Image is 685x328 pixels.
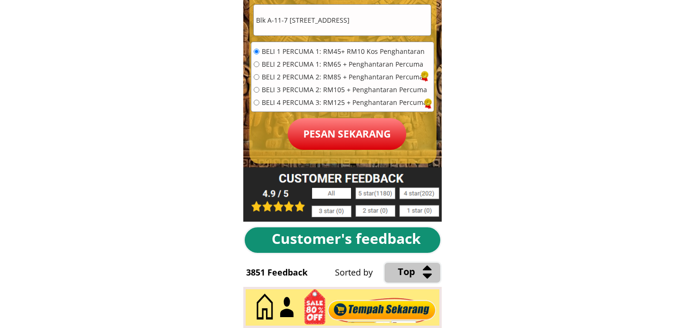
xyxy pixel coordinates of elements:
span: BELI 1 PERCUMA 1: RM45+ RM10 Kos Penghantaran [262,48,427,55]
span: BELI 2 PERCUMA 2: RM85 + Penghantaran Percuma [262,74,427,80]
div: Customer's feedback [272,227,428,250]
span: BELI 3 PERCUMA 2: RM105 + Penghantaran Percuma [262,86,427,93]
div: 3851 Feedback [246,266,321,279]
div: Sorted by [335,266,557,279]
p: Pesan sekarang [288,118,406,150]
div: Top [398,264,483,279]
input: Alamat [254,5,431,35]
span: BELI 2 PERCUMA 1: RM65 + Penghantaran Percuma [262,61,427,68]
span: BELI 4 PERCUMA 3: RM125 + Penghantaran Percuma [262,99,427,106]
